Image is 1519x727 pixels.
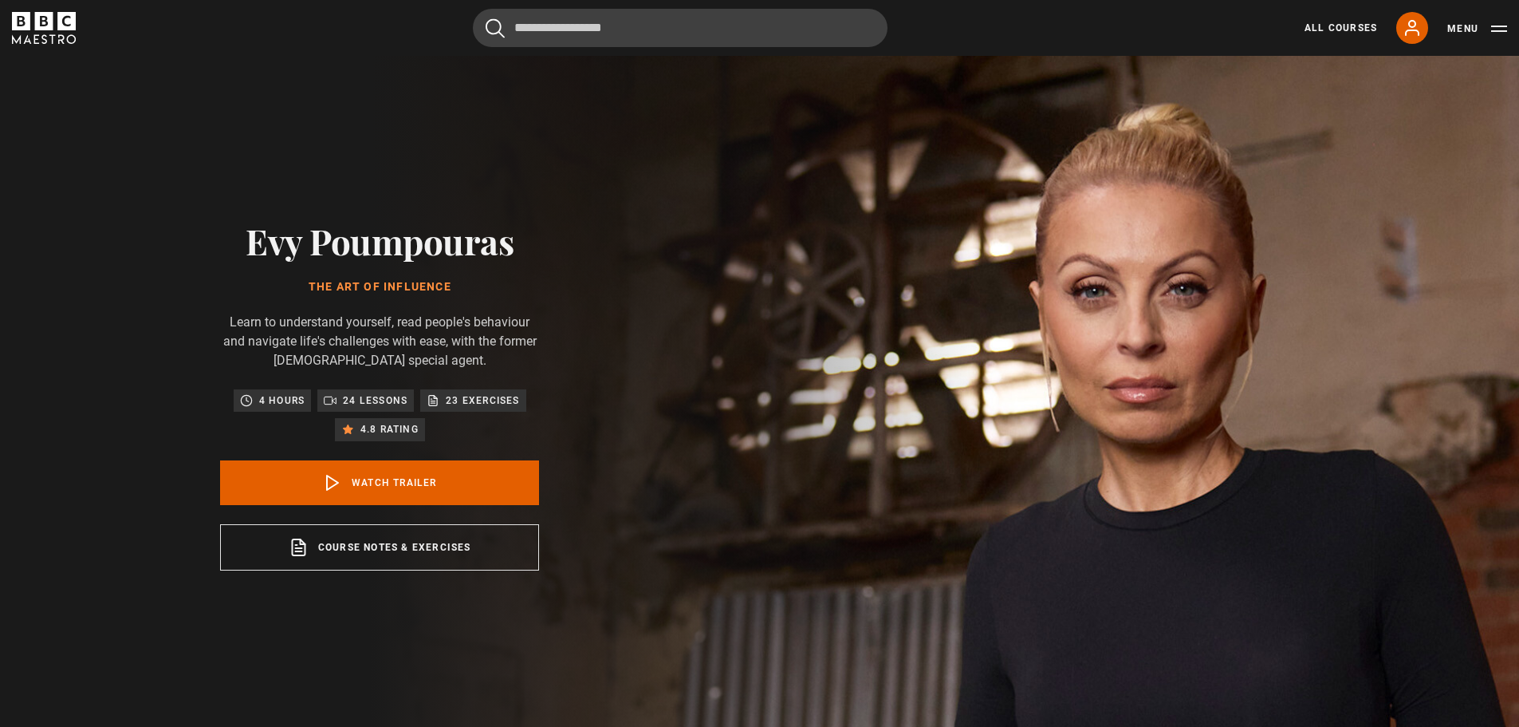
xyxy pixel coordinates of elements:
[259,393,305,409] p: 4 hours
[1447,21,1507,37] button: Toggle navigation
[343,393,407,409] p: 24 lessons
[360,421,419,437] p: 4.8 rating
[486,18,505,38] button: Submit the search query
[12,12,76,44] svg: BBC Maestro
[1305,21,1377,35] a: All Courses
[473,9,887,47] input: Search
[446,393,519,409] p: 23 exercises
[220,220,539,261] h2: Evy Poumpouras
[220,313,539,370] p: Learn to understand yourself, read people's behaviour and navigate life's challenges with ease, w...
[220,281,539,294] h1: The Art of Influence
[220,524,539,571] a: Course notes & exercises
[220,460,539,505] a: Watch Trailer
